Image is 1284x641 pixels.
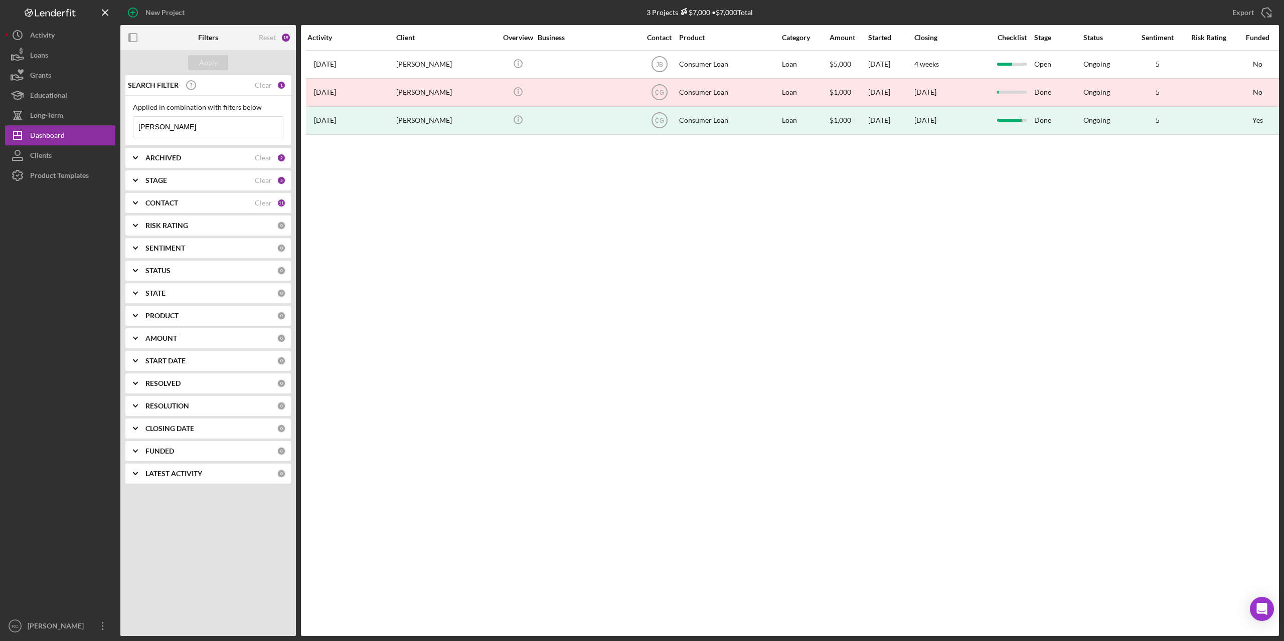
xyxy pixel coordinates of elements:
[25,616,90,638] div: [PERSON_NAME]
[145,312,179,320] b: PRODUCT
[277,447,286,456] div: 0
[277,81,286,90] div: 1
[830,107,867,134] div: $1,000
[1235,116,1280,124] div: Yes
[145,244,185,252] b: SENTIMENT
[277,266,286,275] div: 0
[277,289,286,298] div: 0
[277,221,286,230] div: 0
[1133,60,1183,68] div: 5
[255,176,272,184] div: Clear
[396,51,497,78] div: [PERSON_NAME]
[5,616,115,636] button: RC[PERSON_NAME]
[120,3,195,23] button: New Project
[1232,3,1254,23] div: Export
[679,107,779,134] div: Consumer Loan
[255,81,272,89] div: Clear
[830,34,867,42] div: Amount
[1235,88,1280,96] div: No
[314,88,336,96] time: 2024-11-06 19:43
[277,424,286,433] div: 0
[145,267,171,275] b: STATUS
[145,199,178,207] b: CONTACT
[1133,116,1183,124] div: 5
[277,311,286,320] div: 0
[1133,34,1183,42] div: Sentiment
[259,34,276,42] div: Reset
[782,34,829,42] div: Category
[679,34,779,42] div: Product
[1083,34,1132,42] div: Status
[30,145,52,168] div: Clients
[5,145,115,165] button: Clients
[145,154,181,162] b: ARCHIVED
[314,116,336,124] time: 2024-09-04 20:48
[30,165,89,188] div: Product Templates
[255,154,272,162] div: Clear
[538,34,638,42] div: Business
[30,105,63,128] div: Long-Term
[307,34,395,42] div: Activity
[5,165,115,185] button: Product Templates
[868,79,913,106] div: [DATE]
[5,105,115,125] a: Long-Term
[198,34,218,42] b: Filters
[1235,60,1280,68] div: No
[656,61,663,68] text: JB
[396,107,497,134] div: [PERSON_NAME]
[1235,34,1280,42] div: Funded
[914,60,939,68] time: 4 weeks
[1184,34,1234,42] div: Risk Rating
[1083,60,1110,68] div: Ongoing
[281,33,291,43] div: 19
[30,85,67,108] div: Educational
[1034,34,1082,42] div: Stage
[655,89,664,96] text: CG
[277,334,286,343] div: 0
[145,3,185,23] div: New Project
[396,34,497,42] div: Client
[145,357,186,365] b: START DATE
[255,199,272,207] div: Clear
[396,79,497,106] div: [PERSON_NAME]
[314,60,336,68] time: 2025-09-29 17:07
[782,51,829,78] div: Loan
[5,125,115,145] button: Dashboard
[277,176,286,185] div: 5
[145,402,189,410] b: RESOLUTION
[277,356,286,365] div: 0
[145,379,181,387] b: RESOLVED
[277,469,286,478] div: 0
[145,334,177,342] b: AMOUNT
[1133,88,1183,96] div: 5
[647,8,753,17] div: 3 Projects • $7,000 Total
[277,401,286,410] div: 0
[1034,107,1082,134] div: Done
[188,55,228,70] button: Apply
[914,88,936,96] time: [DATE]
[679,51,779,78] div: Consumer Loan
[1083,88,1110,96] div: Ongoing
[5,25,115,45] button: Activity
[868,51,913,78] div: [DATE]
[145,222,188,230] b: RISK RATING
[655,117,664,124] text: CG
[5,85,115,105] button: Educational
[145,447,174,455] b: FUNDED
[145,470,202,478] b: LATEST ACTIVITY
[1083,116,1110,124] div: Ongoing
[499,34,537,42] div: Overview
[679,79,779,106] div: Consumer Loan
[914,34,990,42] div: Closing
[5,65,115,85] a: Grants
[782,79,829,106] div: Loan
[128,81,179,89] b: SEARCH FILTER
[782,107,829,134] div: Loan
[277,153,286,162] div: 2
[991,34,1033,42] div: Checklist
